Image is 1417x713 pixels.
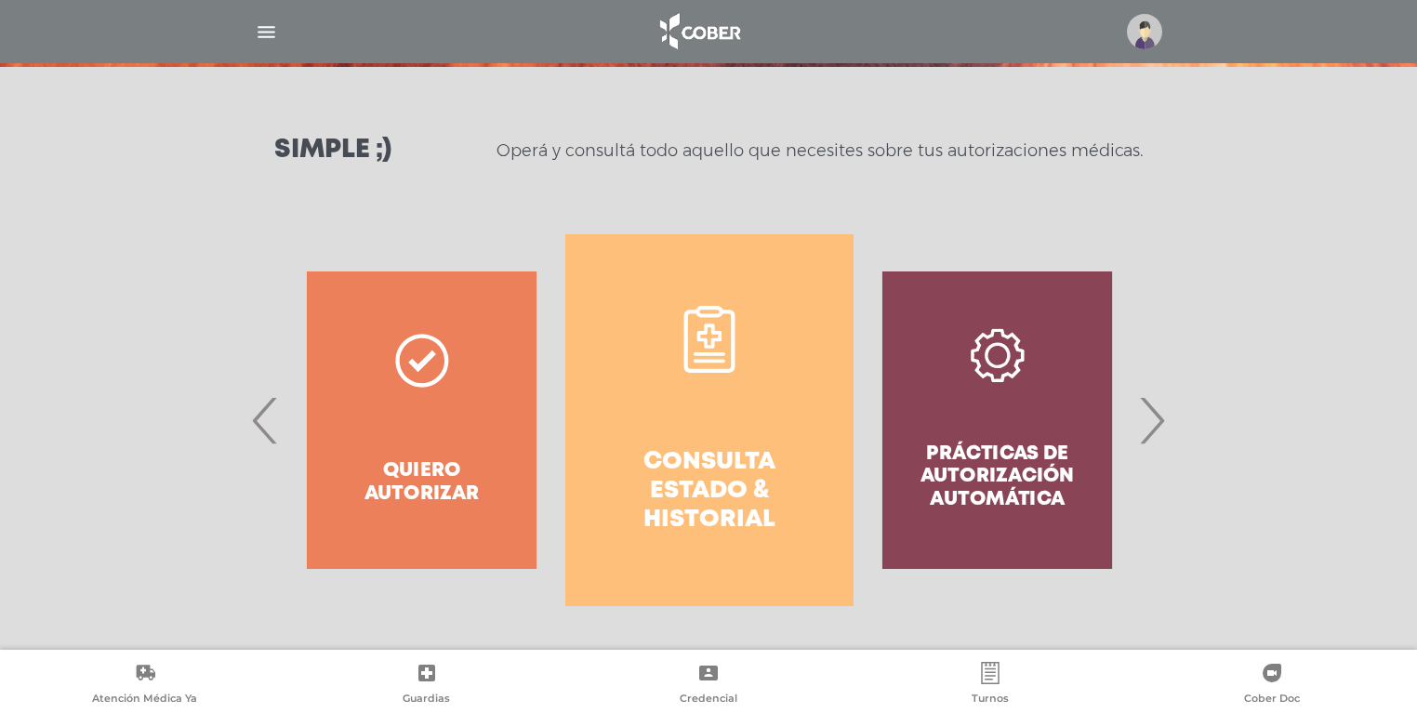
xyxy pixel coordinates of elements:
[255,20,278,44] img: Cober_menu-lines-white.svg
[92,692,197,708] span: Atención Médica Ya
[599,448,819,535] h4: Consulta estado & historial
[247,370,284,470] span: Previous
[1127,14,1162,49] img: profile-placeholder.svg
[972,692,1009,708] span: Turnos
[4,662,285,709] a: Atención Médica Ya
[403,692,450,708] span: Guardias
[650,9,748,54] img: logo_cober_home-white.png
[680,692,737,708] span: Credencial
[1132,662,1413,709] a: Cober Doc
[565,234,853,606] a: Consulta estado & historial
[497,139,1143,162] p: Operá y consultá todo aquello que necesites sobre tus autorizaciones médicas.
[1244,692,1300,708] span: Cober Doc
[285,662,567,709] a: Guardias
[1133,370,1170,470] span: Next
[567,662,849,709] a: Credencial
[274,138,391,164] h3: Simple ;)
[850,662,1132,709] a: Turnos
